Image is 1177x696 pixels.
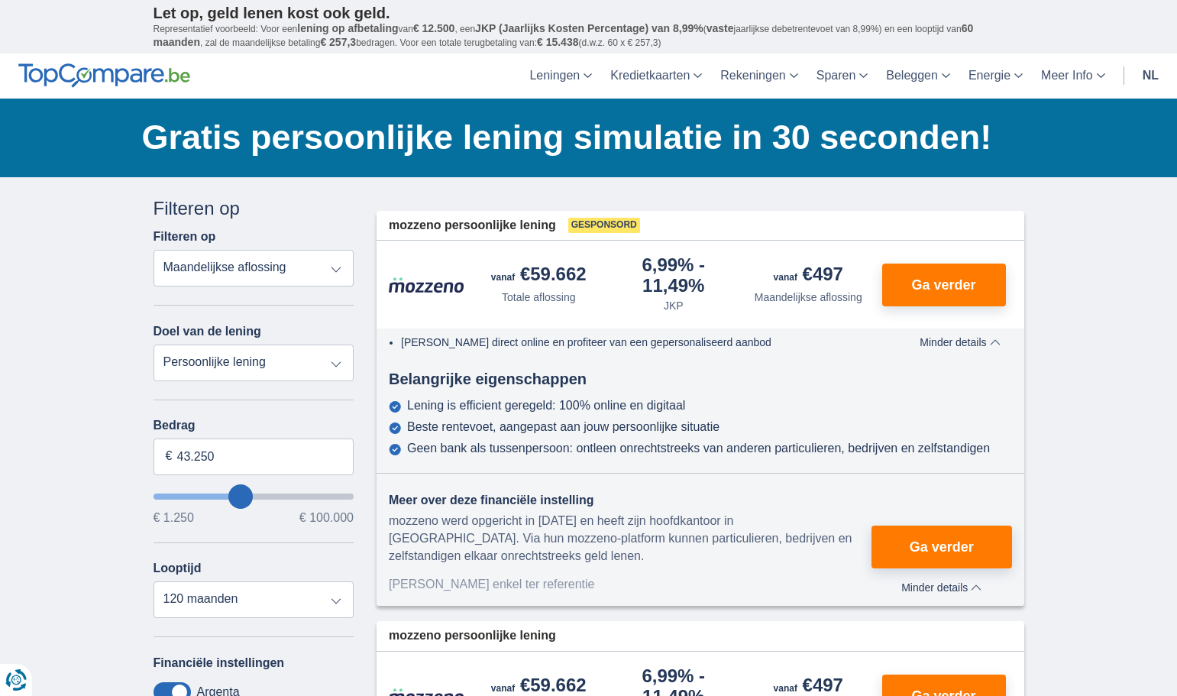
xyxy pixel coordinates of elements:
a: Sparen [807,53,878,99]
h1: Gratis persoonlijke lening simulatie in 30 seconden! [142,114,1024,161]
span: 60 maanden [154,22,974,48]
span: € 257,3 [320,36,356,48]
label: Financiële instellingen [154,656,285,670]
span: € 15.438 [537,36,579,48]
div: Maandelijkse aflossing [755,290,862,305]
a: Beleggen [877,53,959,99]
span: JKP (Jaarlijks Kosten Percentage) van 8,99% [475,22,703,34]
span: € 100.000 [299,512,354,524]
li: [PERSON_NAME] direct online en profiteer van een gepersonaliseerd aanbod [401,335,872,350]
label: Filteren op [154,230,216,244]
label: Doel van de lening [154,325,261,338]
span: € 1.250 [154,512,194,524]
span: Ga verder [910,540,974,554]
button: Ga verder [882,264,1006,306]
div: Beste rentevoet, aangepast aan jouw persoonlijke situatie [407,420,719,434]
span: lening op afbetaling [297,22,398,34]
div: JKP [664,298,684,313]
span: € 12.500 [413,22,455,34]
div: 6,99% [613,256,736,295]
a: Leningen [520,53,601,99]
img: product.pl.alt Mozzeno [389,277,465,293]
a: Rekeningen [711,53,807,99]
button: Ga verder [871,526,1011,568]
span: Minder details [920,337,1000,348]
button: Minder details [871,576,1011,594]
label: Bedrag [154,419,354,432]
span: Gesponsord [568,218,640,233]
p: Representatief voorbeeld: Voor een van , een ( jaarlijkse debetrentevoet van 8,99%) en een loopti... [154,22,1024,50]
span: mozzeno persoonlijke lening [389,627,556,645]
div: Belangrijke eigenschappen [377,368,1024,390]
div: Geen bank als tussenpersoon: ontleen onrechtstreeks van anderen particulieren, bedrijven en zelfs... [407,442,990,455]
span: Ga verder [911,278,975,292]
a: Kredietkaarten [601,53,711,99]
span: mozzeno persoonlijke lening [389,217,556,235]
div: Meer over deze financiële instelling [389,492,871,510]
img: TopCompare [18,63,190,88]
div: €59.662 [491,265,587,286]
label: Looptijd [154,562,202,575]
span: Minder details [901,582,981,593]
span: vaste [707,22,734,34]
div: Totale aflossing [502,290,576,305]
div: Filteren op [154,196,354,222]
div: [PERSON_NAME] enkel ter referentie [389,576,871,594]
span: € [166,448,173,465]
div: mozzeno werd opgericht in [DATE] en heeft zijn hoofdkantoor in [GEOGRAPHIC_DATA]. Via hun mozzeno... [389,513,871,565]
a: Meer Info [1032,53,1114,99]
a: nl [1133,53,1168,99]
button: Minder details [908,336,1011,348]
div: Lening is efficient geregeld: 100% online en digitaal [407,399,685,413]
a: Energie [959,53,1032,99]
div: €497 [774,265,843,286]
input: wantToBorrow [154,494,354,500]
p: Let op, geld lenen kost ook geld. [154,4,1024,22]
